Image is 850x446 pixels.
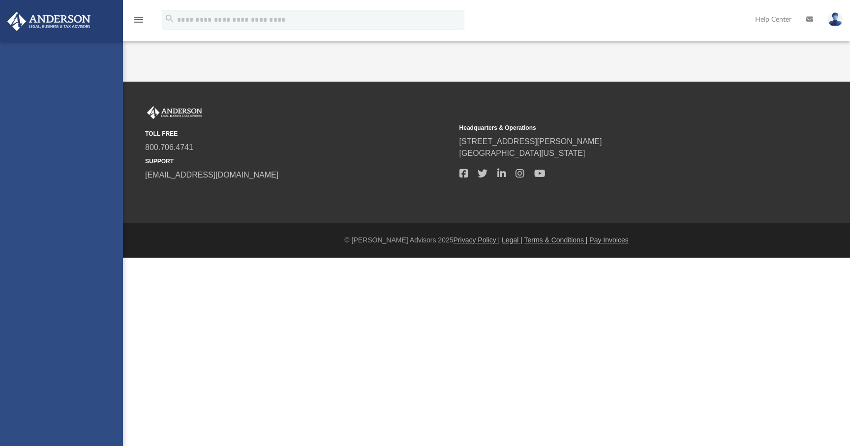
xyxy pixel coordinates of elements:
[145,106,204,119] img: Anderson Advisors Platinum Portal
[145,143,193,151] a: 800.706.4741
[502,236,522,244] a: Legal |
[164,13,175,24] i: search
[459,123,767,132] small: Headquarters & Operations
[459,137,602,146] a: [STREET_ADDRESS][PERSON_NAME]
[145,157,453,166] small: SUPPORT
[133,14,145,26] i: menu
[459,149,585,157] a: [GEOGRAPHIC_DATA][US_STATE]
[4,12,93,31] img: Anderson Advisors Platinum Portal
[123,235,850,245] div: © [PERSON_NAME] Advisors 2025
[133,19,145,26] a: menu
[145,171,278,179] a: [EMAIL_ADDRESS][DOMAIN_NAME]
[524,236,588,244] a: Terms & Conditions |
[828,12,843,27] img: User Pic
[145,129,453,138] small: TOLL FREE
[454,236,500,244] a: Privacy Policy |
[589,236,628,244] a: Pay Invoices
